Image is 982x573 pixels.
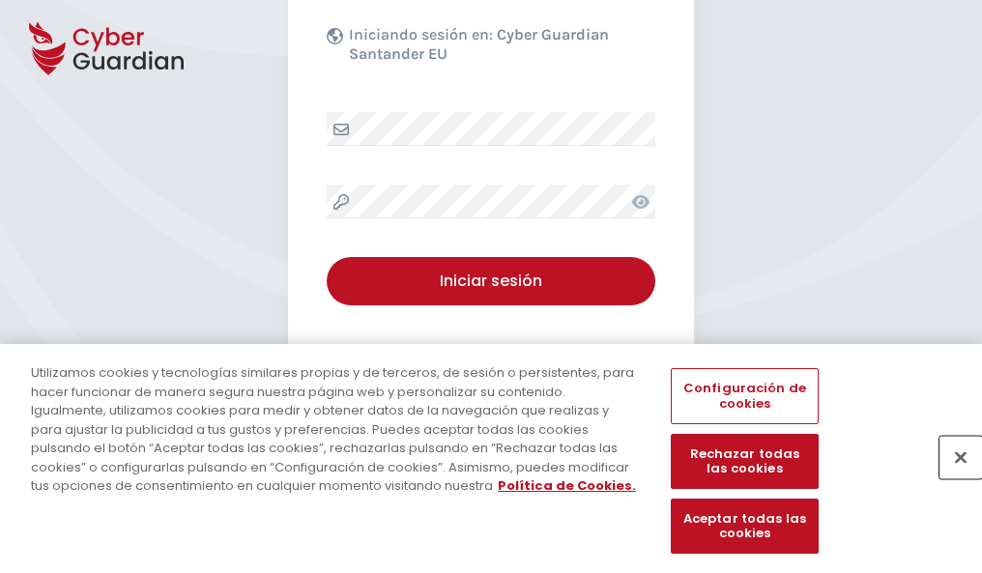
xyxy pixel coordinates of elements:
button: Iniciar sesión [327,257,655,305]
button: Configuración de cookies, Abre el cuadro de diálogo del centro de preferencias. [671,368,818,423]
button: Aceptar todas las cookies [671,499,818,554]
button: Cerrar [939,436,982,478]
a: Más información sobre su privacidad, se abre en una nueva pestaña [498,476,636,495]
button: Rechazar todas las cookies [671,434,818,489]
div: Utilizamos cookies y tecnologías similares propias y de terceros, de sesión o persistentes, para ... [31,363,642,496]
div: Iniciar sesión [341,270,641,293]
